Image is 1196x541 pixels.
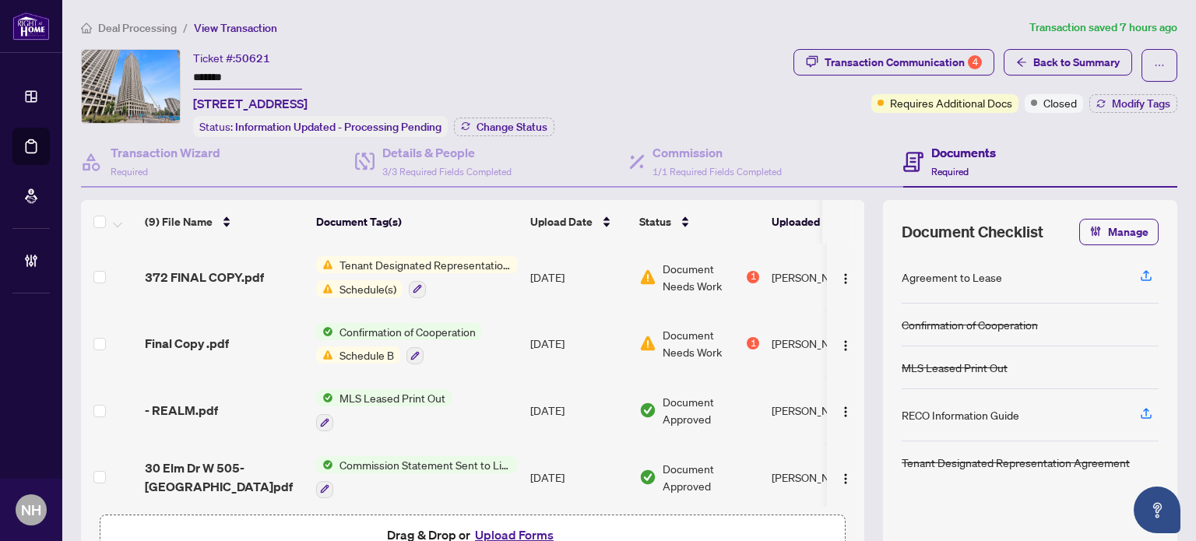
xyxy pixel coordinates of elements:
th: Status [633,200,765,244]
img: Status Icon [316,389,333,406]
span: ellipsis [1154,60,1165,71]
span: home [81,23,92,33]
span: Final Copy .pdf [145,334,229,353]
img: Status Icon [316,323,333,340]
span: Commission Statement Sent to Listing Brokerage [333,456,518,473]
img: Document Status [639,269,656,286]
button: Change Status [454,118,554,136]
img: IMG-W12346847_1.jpg [82,50,180,123]
td: [DATE] [524,244,633,311]
span: Document Needs Work [663,260,744,294]
span: 3/3 Required Fields Completed [382,166,512,177]
span: Deal Processing [98,21,177,35]
button: Back to Summary [1004,49,1132,76]
span: Closed [1043,94,1077,111]
span: Tenant Designated Representation Agreement [333,256,518,273]
td: [DATE] [524,311,633,378]
th: Upload Date [524,200,633,244]
button: Modify Tags [1089,94,1177,113]
span: Information Updated - Processing Pending [235,120,441,134]
button: Transaction Communication4 [793,49,994,76]
span: Confirmation of Cooperation [333,323,482,340]
div: Ticket #: [193,49,270,67]
span: Document Needs Work [663,326,744,360]
img: Status Icon [316,346,333,364]
img: Document Status [639,402,656,419]
span: 1/1 Required Fields Completed [653,166,782,177]
button: Logo [833,398,858,423]
td: [PERSON_NAME] [765,311,882,378]
button: Manage [1079,219,1159,245]
td: [DATE] [524,377,633,444]
div: Confirmation of Cooperation [902,316,1038,333]
span: Schedule(s) [333,280,403,297]
td: [PERSON_NAME] [765,444,882,511]
th: Uploaded By [765,200,882,244]
td: [PERSON_NAME] [765,244,882,311]
span: Required [111,166,148,177]
button: Logo [833,331,858,356]
img: Document Status [639,469,656,486]
button: Logo [833,465,858,490]
span: - REALM.pdf [145,401,218,420]
th: (9) File Name [139,200,310,244]
button: Status IconConfirmation of CooperationStatus IconSchedule B [316,323,482,365]
span: NH [21,499,41,521]
article: Transaction saved 7 hours ago [1029,19,1177,37]
img: Status Icon [316,280,333,297]
span: [STREET_ADDRESS] [193,94,308,113]
span: Schedule B [333,346,400,364]
div: 4 [968,55,982,69]
div: Transaction Communication [825,50,982,75]
td: [DATE] [524,444,633,511]
li: / [183,19,188,37]
span: Status [639,213,671,230]
span: Required [931,166,969,177]
td: [PERSON_NAME] [765,377,882,444]
img: Logo [839,406,852,418]
span: Document Approved [663,460,759,494]
span: Back to Summary [1033,50,1120,75]
span: arrow-left [1016,57,1027,68]
span: Upload Date [530,213,593,230]
button: Status IconTenant Designated Representation AgreementStatus IconSchedule(s) [316,256,518,298]
img: logo [12,12,50,40]
div: 1 [747,271,759,283]
div: Status: [193,116,448,137]
th: Document Tag(s) [310,200,524,244]
div: MLS Leased Print Out [902,359,1008,376]
span: Document Approved [663,393,759,427]
button: Status IconCommission Statement Sent to Listing Brokerage [316,456,518,498]
span: Change Status [477,121,547,132]
span: View Transaction [194,21,277,35]
div: Tenant Designated Representation Agreement [902,454,1130,471]
div: Agreement to Lease [902,269,1002,286]
img: Status Icon [316,256,333,273]
div: RECO Information Guide [902,406,1019,423]
span: 372 FINAL COPY.pdf [145,268,264,286]
img: Document Status [639,335,656,352]
span: (9) File Name [145,213,213,230]
button: Open asap [1134,487,1180,533]
h4: Transaction Wizard [111,143,220,162]
h4: Details & People [382,143,512,162]
span: Modify Tags [1112,98,1170,109]
span: 50621 [235,51,270,65]
span: MLS Leased Print Out [333,389,452,406]
img: Logo [839,339,852,352]
span: 30 Elm Dr W 505- [GEOGRAPHIC_DATA]pdf [145,458,304,496]
span: Requires Additional Docs [890,94,1012,111]
div: 1 [747,337,759,350]
h4: Commission [653,143,782,162]
span: Manage [1108,220,1149,244]
button: Logo [833,265,858,290]
img: Status Icon [316,456,333,473]
button: Status IconMLS Leased Print Out [316,389,452,431]
img: Logo [839,472,852,485]
span: Document Checklist [902,221,1043,243]
img: Logo [839,272,852,285]
h4: Documents [931,143,996,162]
